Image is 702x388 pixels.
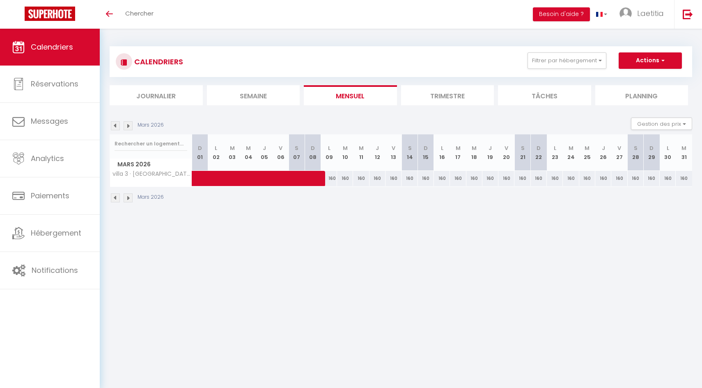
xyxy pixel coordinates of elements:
li: Tâches [498,85,591,105]
abbr: D [649,144,654,152]
th: 18 [466,134,482,171]
div: 160 [611,171,627,186]
abbr: J [602,144,605,152]
abbr: D [537,144,541,152]
div: 160 [514,171,530,186]
abbr: S [408,144,412,152]
th: 27 [611,134,627,171]
div: 160 [676,171,692,186]
span: Paiements [31,191,69,201]
th: 07 [289,134,305,171]
li: Semaine [207,85,300,105]
div: 160 [563,171,579,186]
span: Mars 2026 [110,159,192,170]
button: Actions [619,52,682,69]
th: 09 [321,134,337,171]
th: 28 [628,134,644,171]
abbr: S [521,144,525,152]
span: Analytics [31,153,64,163]
abbr: M [569,144,574,152]
span: Laetitia [637,8,664,18]
th: 03 [224,134,240,171]
th: 26 [595,134,611,171]
abbr: V [617,144,621,152]
abbr: L [554,144,556,152]
span: Hébergement [31,228,81,238]
th: 06 [273,134,289,171]
li: Journalier [110,85,203,105]
abbr: J [489,144,492,152]
input: Rechercher un logement... [115,136,187,151]
abbr: M [359,144,364,152]
abbr: S [295,144,298,152]
button: Besoin d'aide ? [533,7,590,21]
abbr: M [230,144,235,152]
abbr: M [472,144,477,152]
th: 05 [257,134,273,171]
div: 160 [401,171,418,186]
abbr: L [328,144,330,152]
li: Mensuel [304,85,397,105]
abbr: D [198,144,202,152]
abbr: V [279,144,282,152]
abbr: V [392,144,395,152]
div: 160 [482,171,498,186]
abbr: D [424,144,428,152]
abbr: L [667,144,669,152]
div: 160 [579,171,595,186]
div: 160 [660,171,676,186]
th: 08 [305,134,321,171]
div: 160 [498,171,514,186]
th: 21 [514,134,530,171]
img: ... [619,7,632,20]
li: Planning [595,85,688,105]
th: 02 [208,134,224,171]
abbr: M [246,144,251,152]
abbr: J [263,144,266,152]
li: Trimestre [401,85,494,105]
abbr: S [634,144,638,152]
div: 160 [628,171,644,186]
th: 01 [192,134,208,171]
abbr: M [456,144,461,152]
th: 16 [434,134,450,171]
th: 17 [450,134,466,171]
abbr: L [215,144,217,152]
img: logout [683,9,693,19]
th: 23 [547,134,563,171]
th: 19 [482,134,498,171]
abbr: V [505,144,508,152]
p: Mars 2026 [138,121,164,129]
img: Super Booking [25,7,75,21]
span: Messages [31,116,68,126]
div: 160 [547,171,563,186]
span: Calendriers [31,42,73,52]
button: Gestion des prix [631,118,692,130]
th: 11 [353,134,369,171]
th: 22 [531,134,547,171]
button: Filtrer par hébergement [528,52,606,69]
span: villa 3 · [GEOGRAPHIC_DATA] 3 : 4*, 2 min de la plage et du centre [111,171,193,177]
span: Chercher [125,9,154,18]
th: 04 [240,134,256,171]
span: Réservations [31,79,78,89]
div: 160 [369,171,385,186]
th: 20 [498,134,514,171]
th: 31 [676,134,692,171]
div: 160 [353,171,369,186]
th: 13 [385,134,401,171]
span: Notifications [32,265,78,275]
th: 24 [563,134,579,171]
th: 14 [401,134,418,171]
div: 160 [385,171,401,186]
th: 10 [337,134,353,171]
div: 160 [644,171,660,186]
abbr: M [585,144,590,152]
abbr: D [311,144,315,152]
th: 29 [644,134,660,171]
p: Mars 2026 [138,193,164,201]
abbr: L [441,144,443,152]
th: 12 [369,134,385,171]
abbr: M [681,144,686,152]
h3: CALENDRIERS [132,52,183,71]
